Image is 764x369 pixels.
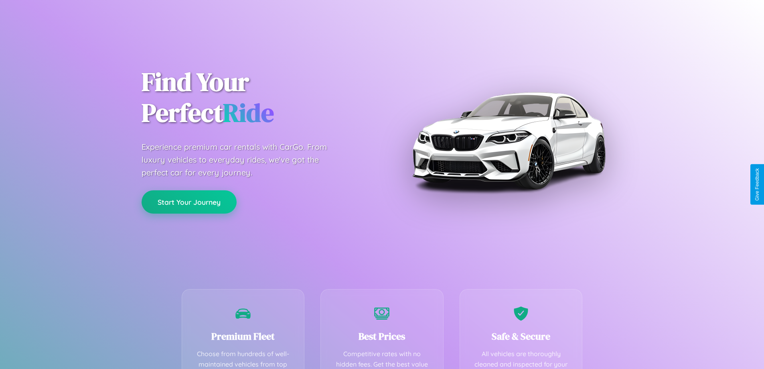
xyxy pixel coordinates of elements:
h3: Safe & Secure [472,330,570,343]
img: Premium BMW car rental vehicle [408,40,609,241]
div: Give Feedback [754,168,760,201]
span: Ride [223,95,274,130]
button: Start Your Journey [142,190,237,214]
h1: Find Your Perfect [142,67,370,128]
h3: Premium Fleet [194,330,292,343]
p: Experience premium car rentals with CarGo. From luxury vehicles to everyday rides, we've got the ... [142,141,342,179]
h3: Best Prices [333,330,431,343]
